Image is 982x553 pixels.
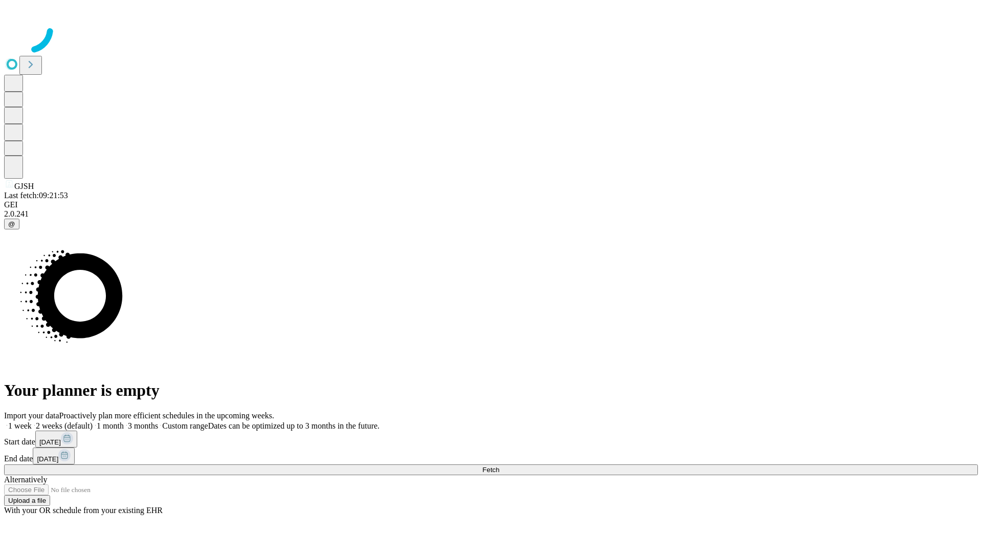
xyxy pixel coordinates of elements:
[4,209,978,219] div: 2.0.241
[35,431,77,448] button: [DATE]
[37,455,58,463] span: [DATE]
[4,431,978,448] div: Start date
[39,438,61,446] span: [DATE]
[8,220,15,228] span: @
[128,421,158,430] span: 3 months
[59,411,274,420] span: Proactively plan more efficient schedules in the upcoming weeks.
[8,421,32,430] span: 1 week
[4,495,50,506] button: Upload a file
[4,200,978,209] div: GEI
[33,448,75,464] button: [DATE]
[4,464,978,475] button: Fetch
[4,475,47,484] span: Alternatively
[14,182,34,190] span: GJSH
[4,506,163,515] span: With your OR schedule from your existing EHR
[4,219,19,229] button: @
[482,466,499,474] span: Fetch
[4,411,59,420] span: Import your data
[4,448,978,464] div: End date
[97,421,124,430] span: 1 month
[162,421,208,430] span: Custom range
[36,421,93,430] span: 2 weeks (default)
[208,421,380,430] span: Dates can be optimized up to 3 months in the future.
[4,381,978,400] h1: Your planner is empty
[4,191,68,200] span: Last fetch: 09:21:53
